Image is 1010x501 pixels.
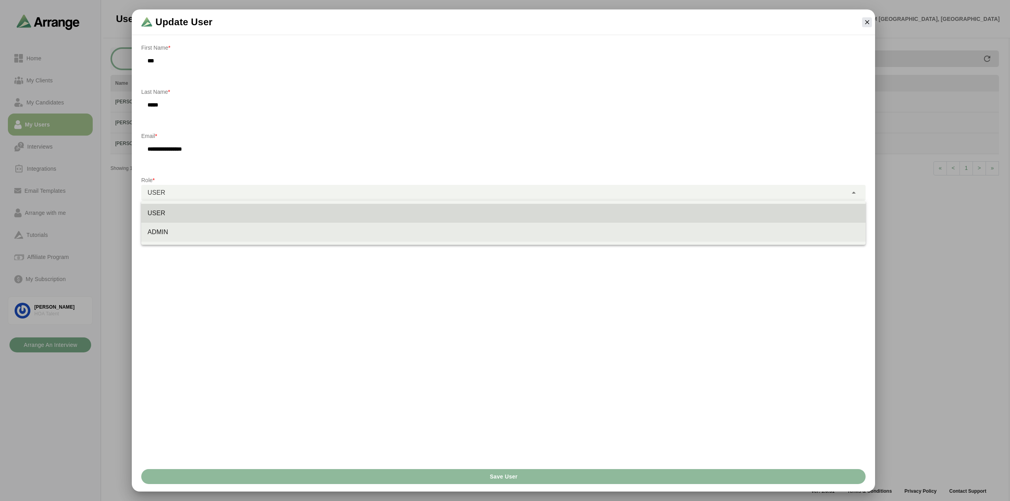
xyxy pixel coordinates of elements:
[141,131,866,141] p: Email
[148,227,859,237] div: ADMIN
[141,175,866,185] p: Role
[141,43,866,52] p: First Name
[489,469,518,484] span: Save User
[148,209,859,218] div: USER
[141,87,866,97] p: Last Name
[141,469,866,484] button: Save User
[155,16,213,28] span: Update User
[148,188,165,198] span: USER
